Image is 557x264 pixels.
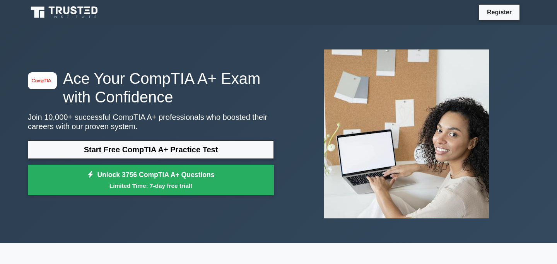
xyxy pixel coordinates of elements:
[482,7,516,17] a: Register
[28,112,274,131] p: Join 10,000+ successful CompTIA A+ professionals who boosted their careers with our proven system.
[28,165,274,196] a: Unlock 3756 CompTIA A+ QuestionsLimited Time: 7-day free trial!
[38,181,264,190] small: Limited Time: 7-day free trial!
[28,140,274,159] a: Start Free CompTIA A+ Practice Test
[28,69,274,106] h1: Ace Your CompTIA A+ Exam with Confidence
